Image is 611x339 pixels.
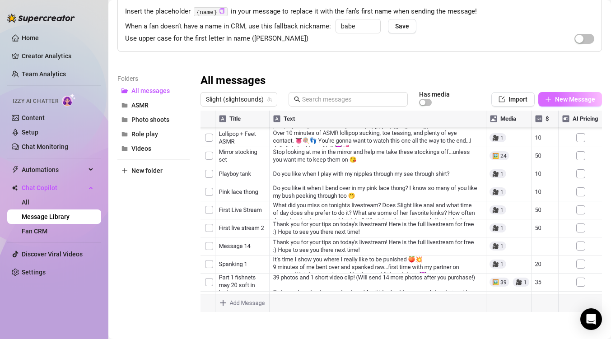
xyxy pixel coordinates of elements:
article: Has media [419,92,450,97]
a: Setup [22,129,38,136]
span: team [267,97,272,102]
span: New folder [131,167,163,174]
img: AI Chatter [62,93,76,107]
span: Insert the placeholder in your message to replace it with the fan’s first name when sending the m... [125,6,594,17]
span: Videos [131,145,151,152]
a: Creator Analytics [22,49,94,63]
span: folder [121,131,128,137]
span: Use upper case for the first letter in name ([PERSON_NAME]) [125,33,308,44]
button: Photo shoots [117,112,190,127]
button: ASMR [117,98,190,112]
a: Chat Monitoring [22,143,68,150]
button: Save [388,19,416,33]
code: {name} [194,7,228,17]
span: All messages [131,87,170,94]
a: Settings [22,269,46,276]
button: Role play [117,127,190,141]
span: import [499,96,505,102]
span: Automations [22,163,86,177]
span: folder [121,116,128,123]
span: copy [219,8,225,14]
img: logo-BBDzfeDw.svg [7,14,75,23]
button: New folder [117,163,190,178]
span: Save [395,23,409,30]
span: Photo shoots [131,116,169,123]
input: Search messages [302,94,402,104]
h3: All messages [201,74,266,88]
a: Fan CRM [22,228,47,235]
span: search [294,96,300,102]
div: Open Intercom Messenger [580,308,602,330]
button: Click to Copy [219,8,225,15]
span: Izzy AI Chatter [13,97,58,106]
span: ASMR [131,102,149,109]
article: Folders [117,74,190,84]
button: New Message [538,92,602,107]
span: plus [545,96,551,102]
button: All messages [117,84,190,98]
span: When a fan doesn’t have a name in CRM, use this fallback nickname: [125,21,331,32]
span: Import [508,96,527,103]
span: folder [121,145,128,152]
a: Content [22,114,45,121]
span: Role play [131,130,158,138]
span: plus [121,167,128,174]
a: Message Library [22,213,70,220]
span: thunderbolt [12,166,19,173]
button: Import [491,92,535,107]
a: Discover Viral Videos [22,251,83,258]
span: New Message [555,96,595,103]
a: Team Analytics [22,70,66,78]
span: folder [121,102,128,108]
a: All [22,199,29,206]
span: Slight (slightsounds) [206,93,272,106]
a: Home [22,34,39,42]
button: Videos [117,141,190,156]
span: folder-open [121,88,128,94]
span: Chat Copilot [22,181,86,195]
img: Chat Copilot [12,185,18,191]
